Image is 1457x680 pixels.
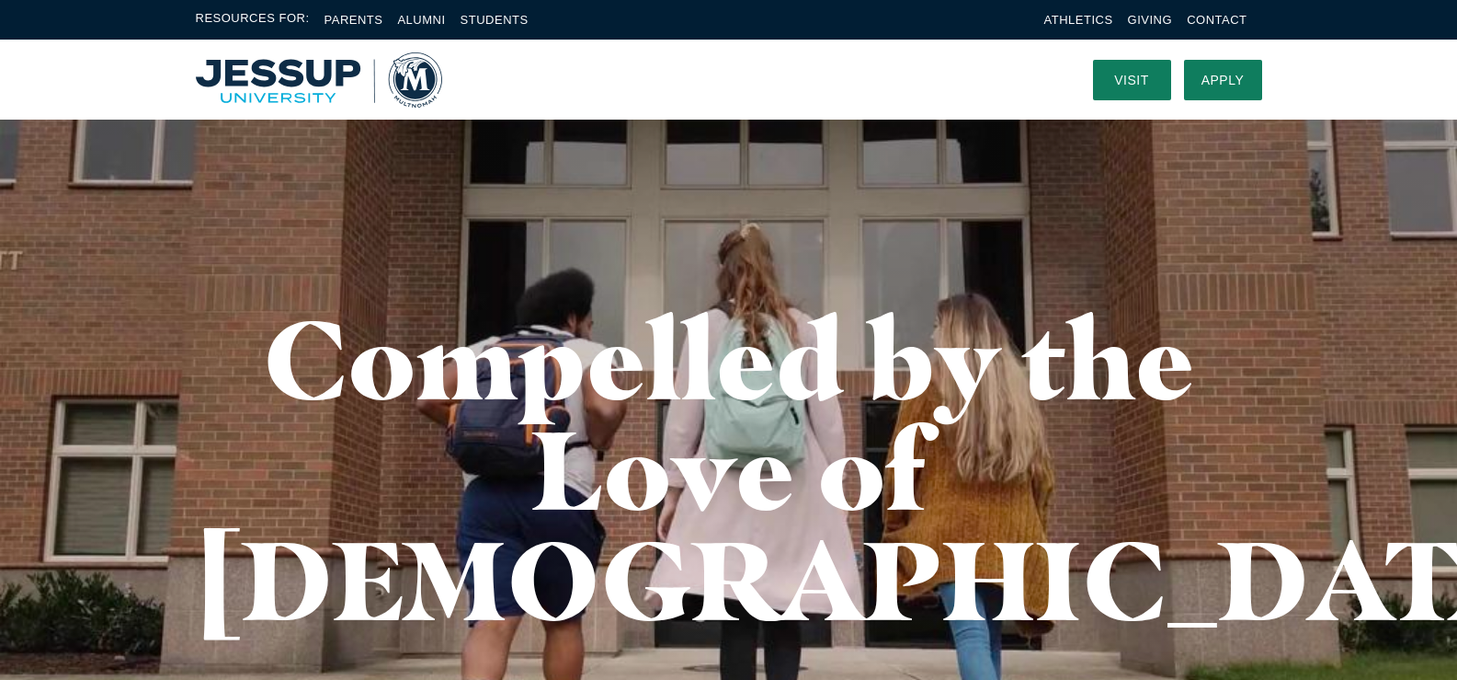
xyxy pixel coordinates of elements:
[1093,60,1171,100] a: Visit
[196,52,442,108] a: Home
[397,13,445,27] a: Alumni
[196,9,310,30] span: Resources For:
[1128,13,1173,27] a: Giving
[196,304,1262,635] h1: Compelled by the Love of [DEMOGRAPHIC_DATA]
[1044,13,1113,27] a: Athletics
[324,13,383,27] a: Parents
[1187,13,1246,27] a: Contact
[461,13,529,27] a: Students
[196,52,442,108] img: Multnomah University Logo
[1184,60,1262,100] a: Apply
